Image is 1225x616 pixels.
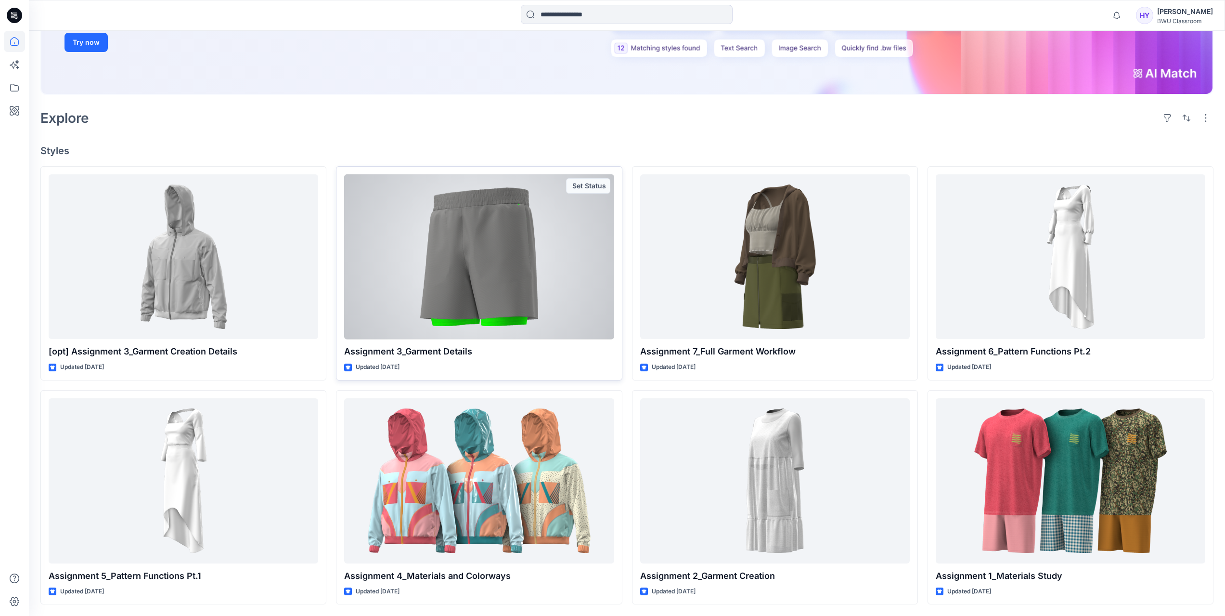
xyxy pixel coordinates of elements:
[356,587,400,597] p: Updated [DATE]
[49,569,318,583] p: Assignment 5_Pattern Functions Pt.1
[49,398,318,564] a: Assignment 5_Pattern Functions Pt.1
[1136,7,1153,24] div: HY
[947,587,991,597] p: Updated [DATE]
[947,362,991,372] p: Updated [DATE]
[1157,6,1213,17] div: [PERSON_NAME]
[49,174,318,340] a: [opt] Assignment 3_Garment Creation Details
[640,174,910,340] a: Assignment 7_Full Garment Workflow
[936,174,1205,340] a: Assignment 6_Pattern Functions Pt.2
[640,569,910,583] p: Assignment 2_Garment Creation
[344,174,614,340] a: Assignment 3_Garment Details
[344,569,614,583] p: Assignment 4_Materials and Colorways
[652,587,696,597] p: Updated [DATE]
[936,398,1205,564] a: Assignment 1_Materials Study
[64,33,108,52] button: Try now
[652,362,696,372] p: Updated [DATE]
[344,398,614,564] a: Assignment 4_Materials and Colorways
[60,587,104,597] p: Updated [DATE]
[936,345,1205,358] p: Assignment 6_Pattern Functions Pt.2
[936,569,1205,583] p: Assignment 1_Materials Study
[640,398,910,564] a: Assignment 2_Garment Creation
[40,145,1213,157] h4: Styles
[640,345,910,358] p: Assignment 7_Full Garment Workflow
[49,345,318,358] p: [opt] Assignment 3_Garment Creation Details
[1157,17,1213,25] div: BWU Classroom
[40,110,89,126] h2: Explore
[344,345,614,358] p: Assignment 3_Garment Details
[60,362,104,372] p: Updated [DATE]
[356,362,400,372] p: Updated [DATE]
